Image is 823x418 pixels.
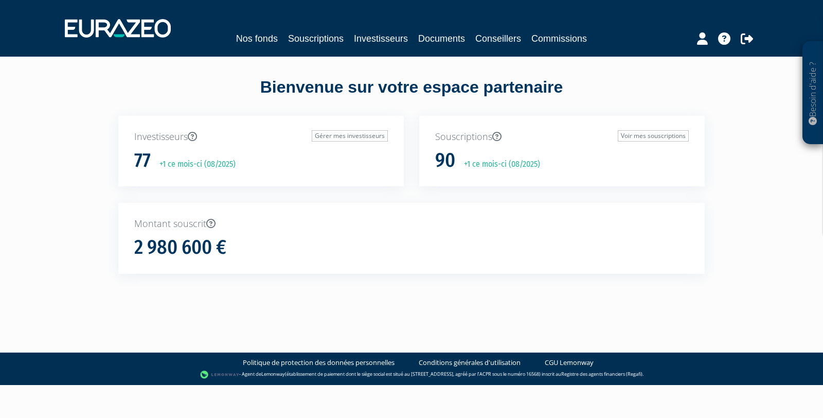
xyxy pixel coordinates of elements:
a: Investisseurs [354,31,408,46]
a: Registre des agents financiers (Regafi) [561,371,642,377]
div: Bienvenue sur votre espace partenaire [111,76,712,116]
a: Gérer mes investisseurs [312,130,388,142]
a: Politique de protection des données personnelles [243,358,395,368]
h1: 90 [435,150,455,171]
p: Besoin d'aide ? [807,47,819,140]
a: Conditions générales d'utilisation [419,358,521,368]
img: 1732889491-logotype_eurazeo_blanc_rvb.png [65,19,171,38]
div: - Agent de (établissement de paiement dont le siège social est situé au [STREET_ADDRESS], agréé p... [10,370,813,380]
a: Commissions [531,31,587,46]
a: Lemonway [261,371,285,377]
a: Nos fonds [236,31,278,46]
a: Conseillers [475,31,521,46]
p: Montant souscrit [134,217,689,231]
p: Investisseurs [134,130,388,144]
p: Souscriptions [435,130,689,144]
p: +1 ce mois-ci (08/2025) [457,159,540,170]
h1: 2 980 600 € [134,237,226,258]
a: CGU Lemonway [545,358,594,368]
p: +1 ce mois-ci (08/2025) [152,159,236,170]
a: Documents [418,31,465,46]
h1: 77 [134,150,151,171]
a: Voir mes souscriptions [618,130,689,142]
img: logo-lemonway.png [200,370,240,380]
a: Souscriptions [288,31,344,46]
